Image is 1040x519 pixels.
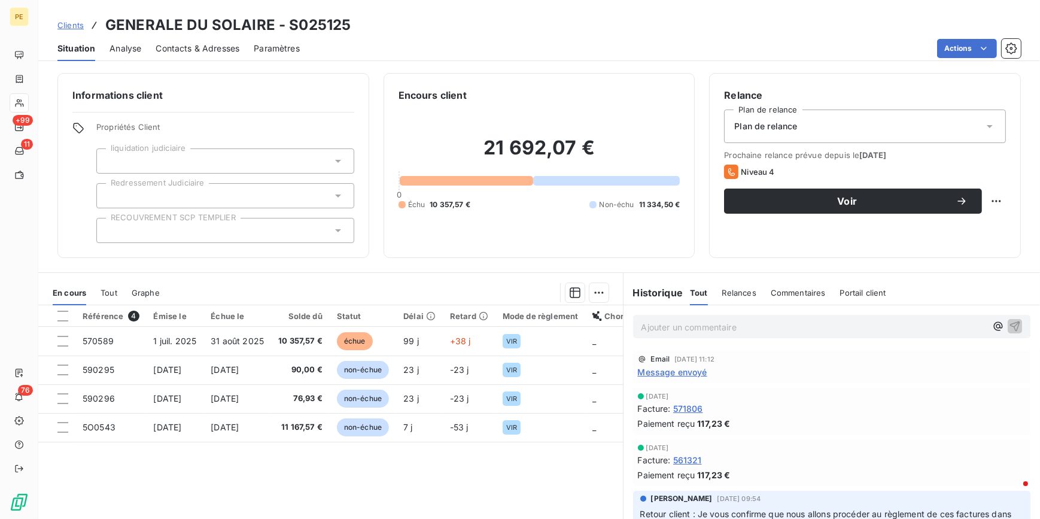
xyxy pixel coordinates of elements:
span: Propriétés Client [96,122,354,139]
span: [DATE] [154,422,182,432]
span: échue [337,332,373,350]
input: Ajouter une valeur [107,156,116,166]
span: Facture : [638,402,671,415]
span: Portail client [840,288,886,298]
span: +38 j [450,336,471,346]
span: non-échue [337,361,389,379]
span: 117,23 € [697,469,730,481]
span: 11 167,57 € [278,421,323,433]
span: VIR [506,395,517,402]
img: Logo LeanPay [10,493,29,512]
span: -23 j [450,393,469,403]
span: Commentaires [771,288,826,298]
span: _ [592,422,596,432]
span: [DATE] [211,365,239,375]
span: 5O0543 [83,422,115,432]
span: Situation [57,43,95,54]
span: Non-échu [599,199,634,210]
div: Statut [337,311,389,321]
span: Tout [101,288,117,298]
span: non-échue [337,418,389,436]
span: VIR [506,338,517,345]
span: 570589 [83,336,114,346]
span: 1 juil. 2025 [154,336,197,346]
span: 10 357,57 € [278,335,323,347]
input: Ajouter une valeur [107,190,116,201]
span: [DATE] 09:54 [717,495,761,502]
span: 590295 [83,365,114,375]
span: -53 j [450,422,469,432]
span: Analyse [110,43,141,54]
span: 11 [21,139,33,150]
span: VIR [506,424,517,431]
span: non-échue [337,390,389,408]
span: [DATE] [646,393,669,400]
span: [PERSON_NAME] [651,493,713,504]
h6: Historique [624,286,683,300]
span: 76,93 € [278,393,323,405]
h6: Relance [724,88,1006,102]
span: Paiement reçu [638,417,695,430]
div: Solde dû [278,311,323,321]
span: 10 357,57 € [430,199,470,210]
span: 0 [397,190,402,199]
span: 90,00 € [278,364,323,376]
span: Prochaine relance prévue depuis le [724,150,1006,160]
div: Délai [403,311,436,321]
span: 31 août 2025 [211,336,264,346]
div: Échue le [211,311,264,321]
span: Graphe [132,288,160,298]
button: Actions [937,39,997,58]
div: Référence [83,311,139,321]
span: Paramètres [254,43,300,54]
div: Chorus Pro [592,311,647,321]
h2: 21 692,07 € [399,136,680,172]
span: [DATE] [211,393,239,403]
span: VIR [506,366,517,374]
span: 117,23 € [697,417,730,430]
span: Relances [722,288,756,298]
span: Facture : [638,454,671,466]
span: [DATE] [154,365,182,375]
span: [DATE] [154,393,182,403]
div: Mode de règlement [503,311,579,321]
span: Paiement reçu [638,469,695,481]
span: 561321 [673,454,702,466]
span: Message envoyé [638,366,707,378]
div: Retard [450,311,488,321]
span: Email [651,356,670,363]
h3: GENERALE DU SOLAIRE - S025125 [105,14,351,36]
span: [DATE] [859,150,886,160]
span: Niveau 4 [741,167,774,177]
span: 11 334,50 € [639,199,680,210]
input: Ajouter une valeur [107,225,116,236]
span: 4 [128,311,139,321]
span: +99 [13,115,33,126]
h6: Informations client [72,88,354,102]
span: 590296 [83,393,115,403]
iframe: Intercom live chat [999,478,1028,507]
span: 571806 [673,402,703,415]
span: 7 j [403,422,412,432]
span: [DATE] [211,422,239,432]
span: Tout [690,288,708,298]
span: _ [592,365,596,375]
h6: Encours client [399,88,467,102]
span: 23 j [403,365,419,375]
span: 99 j [403,336,419,346]
span: Échu [408,199,425,210]
span: [DATE] [646,444,669,451]
span: -23 j [450,365,469,375]
span: Contacts & Adresses [156,43,239,54]
span: 23 j [403,393,419,403]
span: Plan de relance [734,120,797,132]
a: Clients [57,19,84,31]
span: 76 [18,385,33,396]
div: Émise le [154,311,197,321]
span: _ [592,336,596,346]
button: Voir [724,189,982,214]
div: PE [10,7,29,26]
span: En cours [53,288,86,298]
span: _ [592,393,596,403]
span: [DATE] 11:12 [674,356,714,363]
